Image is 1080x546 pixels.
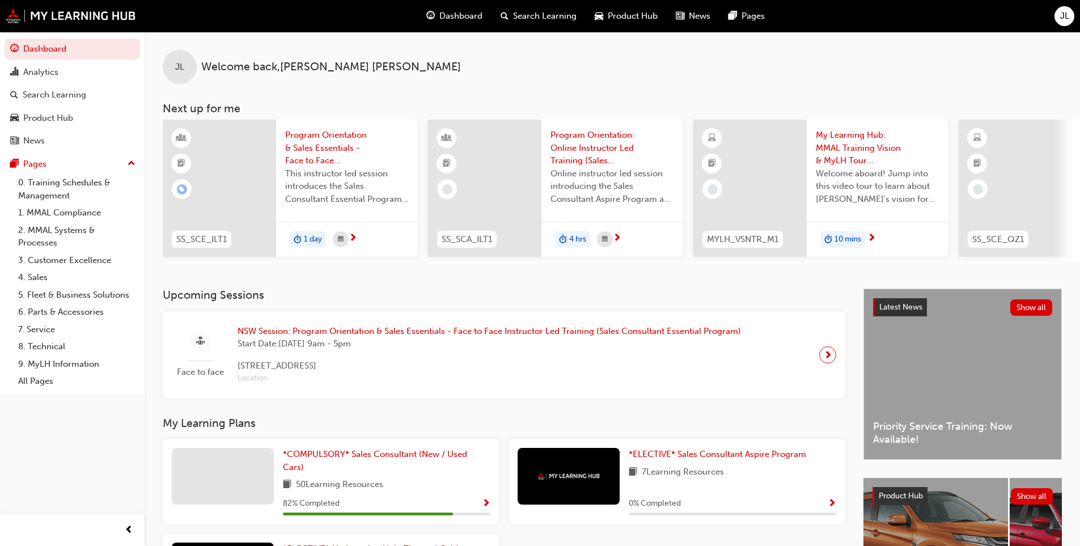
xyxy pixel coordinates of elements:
[285,129,409,167] span: Program Orientation & Sales Essentials - Face to Face Instructor Led Training (Sales Consultant E...
[176,233,227,246] span: SS_SCE_ILT1
[439,10,482,23] span: Dashboard
[125,523,133,537] span: prev-icon
[973,156,981,171] span: booktick-icon
[5,154,140,175] button: Pages
[482,497,490,511] button: Show Progress
[10,67,19,78] span: chart-icon
[5,84,140,105] a: Search Learning
[602,232,608,247] span: calendar-icon
[201,61,461,74] span: Welcome back , [PERSON_NAME] [PERSON_NAME]
[23,66,58,79] div: Analytics
[595,9,603,23] span: car-icon
[824,347,832,363] span: next-icon
[667,5,719,28] a: news-iconNews
[569,233,586,246] span: 4 hrs
[349,234,357,244] span: next-icon
[537,472,600,480] img: mmal
[828,497,836,511] button: Show Progress
[729,9,737,23] span: pages-icon
[816,167,939,206] span: Welcome aboard! Jump into this video tour to learn about [PERSON_NAME]'s vision for your learning...
[10,90,18,100] span: search-icon
[629,497,681,510] span: 0 % Completed
[835,233,861,246] span: 10 mins
[14,321,140,338] a: 7. Service
[708,184,718,194] span: learningRecordVerb_NONE-icon
[608,10,658,23] span: Product Hub
[1011,488,1053,505] button: Show all
[10,159,19,170] span: pages-icon
[426,9,435,23] span: guage-icon
[172,366,228,379] span: Face to face
[238,337,741,350] span: Start Date: [DATE] 9am - 5pm
[973,184,983,194] span: learningRecordVerb_NONE-icon
[501,9,509,23] span: search-icon
[304,233,322,246] span: 1 day
[719,5,774,28] a: pages-iconPages
[828,499,836,509] span: Show Progress
[10,113,19,124] span: car-icon
[14,174,140,204] a: 0. Training Schedules & Management
[338,232,344,247] span: calendar-icon
[10,44,19,54] span: guage-icon
[879,302,922,312] span: Latest News
[14,338,140,355] a: 8. Technical
[14,303,140,321] a: 6. Parts & Accessories
[867,234,876,244] span: next-icon
[629,448,811,461] a: *ELECTIVE* Sales Consultant Aspire Program
[14,286,140,304] a: 5. Fleet & Business Solutions
[550,167,674,206] span: Online instructor led session introducing the Sales Consultant Aspire Program and outlining what ...
[693,120,948,257] a: MYLH_VSNTR_M1My Learning Hub: MMAL Training Vision & MyLH Tour (Elective)Welcome aboard! Jump int...
[642,465,724,480] span: 7 Learning Resources
[163,417,845,430] h3: My Learning Plans
[442,233,492,246] span: SS_SCA_ILT1
[417,5,492,28] a: guage-iconDashboard
[1060,10,1069,23] span: JL
[863,289,1062,460] a: Latest NewsShow allPriority Service Training: Now Available!
[145,102,1080,115] h3: Next up for me
[14,204,140,222] a: 1. MMAL Compliance
[629,449,806,459] span: *ELECTIVE* Sales Consultant Aspire Program
[442,184,452,194] span: learningRecordVerb_NONE-icon
[492,5,586,28] a: search-iconSearch Learning
[177,184,187,194] span: learningRecordVerb_ENROLL-icon
[482,499,490,509] span: Show Progress
[163,120,418,257] a: SS_SCE_ILT1Program Orientation & Sales Essentials - Face to Face Instructor Led Training (Sales C...
[513,10,577,23] span: Search Learning
[879,491,923,501] span: Product Hub
[972,233,1024,246] span: SS_SCE_QZ1
[238,359,741,373] span: [STREET_ADDRESS]
[296,478,383,492] span: 50 Learning Resources
[238,325,741,338] span: NSW Session: Program Orientation & Sales Essentials - Face to Face Instructor Led Training (Sales...
[163,289,845,302] h3: Upcoming Sessions
[708,156,716,171] span: booktick-icon
[14,373,140,390] a: All Pages
[294,232,302,247] span: duration-icon
[128,156,135,171] span: up-icon
[586,5,667,28] a: car-iconProduct Hub
[283,497,340,510] span: 82 % Completed
[5,36,140,154] button: DashboardAnalyticsSearch LearningProduct HubNews
[5,108,140,129] a: Product Hub
[6,9,136,23] img: mmal
[14,269,140,286] a: 4. Sales
[285,167,409,206] span: This instructor led session introduces the Sales Consultant Essential Program and outlines what y...
[283,449,467,472] span: *COMPULSORY* Sales Consultant (New / Used Cars)
[172,320,836,390] a: Face to faceNSW Session: Program Orientation & Sales Essentials - Face to Face Instructor Led Tra...
[676,9,684,23] span: news-icon
[177,156,185,171] span: booktick-icon
[23,134,45,147] div: News
[14,355,140,373] a: 9. MyLH Information
[5,62,140,83] a: Analytics
[873,420,1052,446] span: Priority Service Training: Now Available!
[175,61,184,74] span: JL
[443,131,451,146] span: learningResourceType_INSTRUCTOR_LED-icon
[238,372,741,385] span: Location
[708,131,716,146] span: learningResourceType_ELEARNING-icon
[689,10,710,23] span: News
[559,232,567,247] span: duration-icon
[1010,299,1053,316] button: Show all
[283,478,291,492] span: book-icon
[14,222,140,252] a: 2. MMAL Systems & Processes
[428,120,683,257] a: SS_SCA_ILT1Program Orientation: Online Instructor Led Training (Sales Consultant Aspire Program)O...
